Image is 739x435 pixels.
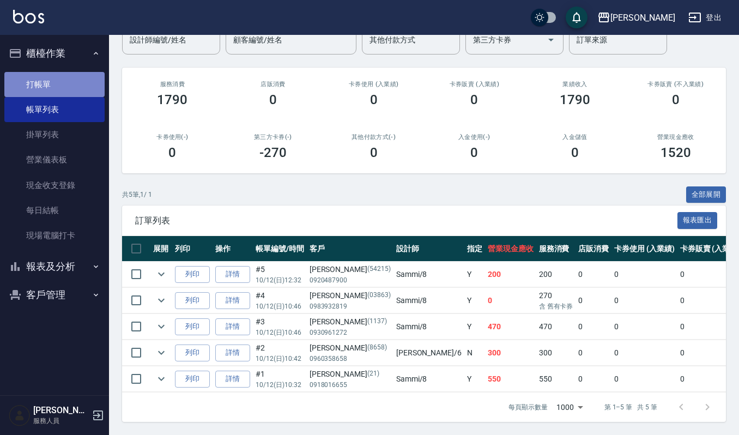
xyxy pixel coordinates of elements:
[370,145,378,160] h3: 0
[310,301,391,311] p: 0983932819
[393,340,464,366] td: [PERSON_NAME] /6
[611,314,677,340] td: 0
[253,314,307,340] td: #3
[236,81,311,88] h2: 店販消費
[153,345,169,361] button: expand row
[393,314,464,340] td: Sammi /8
[256,275,304,285] p: 10/12 (日) 12:32
[310,275,391,285] p: 0920487900
[571,145,579,160] h3: 0
[638,134,713,141] h2: 營業現金應收
[508,402,548,412] p: 每頁顯示數量
[157,92,187,107] h3: 1790
[168,145,176,160] h3: 0
[4,281,105,309] button: 客戶管理
[576,314,611,340] td: 0
[638,81,713,88] h2: 卡券販賣 (不入業績)
[576,236,611,262] th: 店販消費
[215,292,250,309] a: 詳情
[539,301,573,311] p: 含 舊有卡券
[122,190,152,200] p: 共 5 筆, 1 / 1
[672,92,680,107] h3: 0
[367,290,391,301] p: (03863)
[593,7,680,29] button: [PERSON_NAME]
[464,314,485,340] td: Y
[153,292,169,309] button: expand row
[485,262,536,287] td: 200
[536,366,576,392] td: 550
[611,236,677,262] th: 卡券使用 (入業績)
[336,134,411,141] h2: 其他付款方式(-)
[538,134,613,141] h2: 入金儲值
[253,340,307,366] td: #2
[215,318,250,335] a: 詳情
[175,345,210,361] button: 列印
[4,122,105,147] a: 掛單列表
[256,328,304,337] p: 10/12 (日) 10:46
[150,236,172,262] th: 展開
[542,31,560,49] button: Open
[552,392,587,422] div: 1000
[611,340,677,366] td: 0
[153,266,169,282] button: expand row
[175,318,210,335] button: 列印
[485,366,536,392] td: 550
[135,134,210,141] h2: 卡券使用(-)
[611,366,677,392] td: 0
[253,366,307,392] td: #1
[393,262,464,287] td: Sammi /8
[576,288,611,313] td: 0
[4,39,105,68] button: 櫃檯作業
[153,371,169,387] button: expand row
[536,314,576,340] td: 470
[175,292,210,309] button: 列印
[135,215,677,226] span: 訂單列表
[576,366,611,392] td: 0
[464,340,485,366] td: N
[437,134,512,141] h2: 入金使用(-)
[213,236,253,262] th: 操作
[336,81,411,88] h2: 卡券使用 (入業績)
[370,92,378,107] h3: 0
[310,368,391,380] div: [PERSON_NAME]
[677,215,718,225] a: 報表匯出
[4,223,105,248] a: 現場電腦打卡
[253,262,307,287] td: #5
[470,92,478,107] h3: 0
[4,252,105,281] button: 報表及分析
[464,262,485,287] td: Y
[464,366,485,392] td: Y
[393,288,464,313] td: Sammi /8
[33,405,89,416] h5: [PERSON_NAME]
[604,402,657,412] p: 第 1–5 筆 共 5 筆
[611,288,677,313] td: 0
[485,236,536,262] th: 營業現金應收
[215,371,250,388] a: 詳情
[310,328,391,337] p: 0930961272
[4,198,105,223] a: 每日結帳
[367,264,391,275] p: (54215)
[256,301,304,311] p: 10/12 (日) 10:46
[259,145,287,160] h3: -270
[4,97,105,122] a: 帳單列表
[611,262,677,287] td: 0
[175,266,210,283] button: 列印
[256,354,304,364] p: 10/12 (日) 10:42
[661,145,691,160] h3: 1520
[560,92,590,107] h3: 1790
[175,371,210,388] button: 列印
[576,340,611,366] td: 0
[307,236,393,262] th: 客戶
[13,10,44,23] img: Logo
[236,134,311,141] h2: 第三方卡券(-)
[4,173,105,198] a: 現金收支登錄
[437,81,512,88] h2: 卡券販賣 (入業績)
[310,342,391,354] div: [PERSON_NAME]
[393,236,464,262] th: 設計師
[610,11,675,25] div: [PERSON_NAME]
[172,236,213,262] th: 列印
[464,236,485,262] th: 指定
[536,262,576,287] td: 200
[485,340,536,366] td: 300
[367,342,387,354] p: (8658)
